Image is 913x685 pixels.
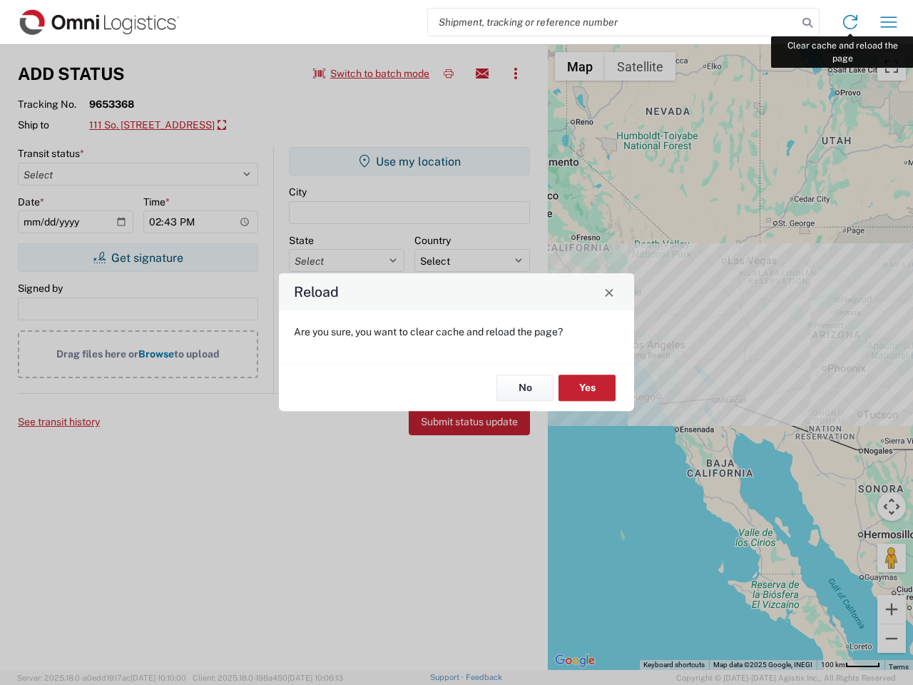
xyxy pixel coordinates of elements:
h4: Reload [294,282,339,303]
input: Shipment, tracking or reference number [428,9,797,36]
button: No [496,375,554,401]
button: Close [599,282,619,302]
p: Are you sure, you want to clear cache and reload the page? [294,325,619,338]
button: Yes [558,375,616,401]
